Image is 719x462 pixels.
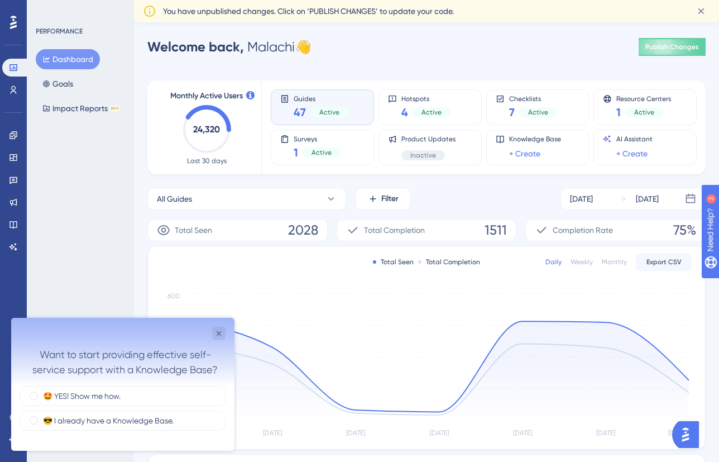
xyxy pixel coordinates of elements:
div: 3 [78,6,81,15]
a: + Create [616,147,648,160]
span: Active [528,108,548,117]
span: Product Updates [401,135,456,144]
div: [DATE] [570,192,593,206]
tspan: [DATE] [596,429,615,437]
span: 47 [294,104,306,120]
div: [DATE] [636,192,659,206]
span: Need Help? [26,3,70,16]
span: Active [421,108,442,117]
div: Monthly [602,258,627,266]
span: 1 [294,145,298,160]
button: Filter [355,188,411,210]
span: 7 [509,104,515,120]
span: Completion Rate [553,223,613,237]
div: Total Completion [418,258,480,266]
span: Active [311,148,332,157]
span: Welcome back, [147,39,244,55]
tspan: [DATE] [513,429,532,437]
div: Malachi 👋 [147,38,311,56]
span: 4 [401,104,408,120]
span: 1 [616,104,621,120]
span: 2028 [288,221,318,239]
span: You have unpublished changes. Click on ‘PUBLISH CHANGES’ to update your code. [163,4,454,18]
span: Last 30 days [187,156,227,165]
tspan: [DATE] [668,429,687,437]
button: All Guides [147,188,346,210]
a: + Create [509,147,540,160]
span: Export CSV [646,258,682,266]
button: Goals [36,74,80,94]
button: Dashboard [36,49,100,69]
span: AI Assistant [616,135,653,144]
span: Monthly Active Users [170,89,243,103]
span: Guides [294,94,348,102]
tspan: [DATE] [263,429,282,437]
span: Active [319,108,339,117]
div: Total Seen [373,258,414,266]
span: All Guides [157,192,192,206]
span: Resource Centers [616,94,671,102]
span: Filter [381,192,399,206]
tspan: [DATE] [430,429,449,437]
iframe: UserGuiding AI Assistant Launcher [672,418,706,451]
div: BETA [110,106,120,111]
span: 75% [673,221,696,239]
button: Export CSV [636,253,692,271]
text: 24,320 [193,124,220,135]
span: Hotspots [401,94,450,102]
button: Impact ReportsBETA [36,98,127,118]
span: 1511 [485,221,507,239]
span: Total Seen [175,223,212,237]
span: Surveys [294,135,341,142]
iframe: UserGuiding Survey [11,318,234,451]
tspan: 600 [167,292,180,300]
button: Publish Changes [639,38,706,56]
div: Weekly [571,258,593,266]
div: PERFORMANCE [36,27,83,36]
div: Daily [545,258,562,266]
tspan: [DATE] [346,429,365,437]
span: Checklists [509,94,557,102]
span: Active [634,108,654,117]
span: Total Completion [364,223,425,237]
span: Knowledge Base [509,135,561,144]
span: Inactive [410,151,436,160]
